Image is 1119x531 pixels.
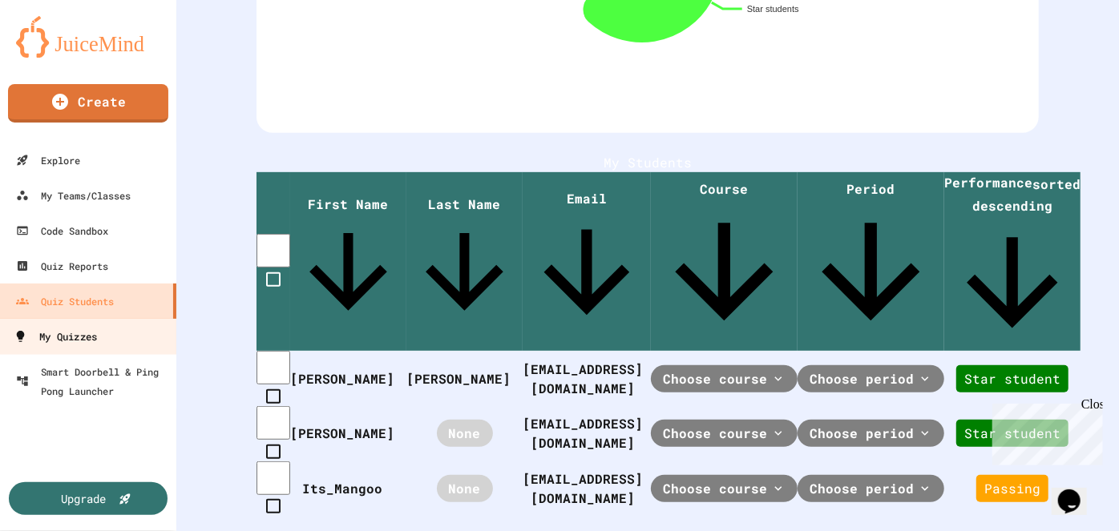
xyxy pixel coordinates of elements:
div: Code Sandbox [16,221,108,240]
a: Create [8,84,168,123]
div: Quiz Reports [16,256,108,276]
div: My Quizzes [14,327,97,347]
span: Email [523,190,651,336]
div: [PERSON_NAME] [290,369,406,388]
span: Choose period [810,479,914,498]
iframe: chat widget [1052,467,1103,515]
div: [EMAIL_ADDRESS][DOMAIN_NAME] [523,360,651,398]
div: Smart Doorbell & Ping Pong Launcher [16,362,170,400]
span: Performancesorted descending [944,174,1081,351]
span: Choose course [663,369,767,388]
div: My Teams/Classes [16,186,131,205]
span: First Name [290,195,406,330]
div: Quiz Students [16,292,114,311]
div: [PERSON_NAME] [290,424,406,443]
div: Explore [16,151,80,170]
span: Choose course [663,424,767,443]
div: None [437,420,493,447]
text: Star students [747,4,799,14]
div: None [437,475,493,502]
span: Choose course [663,479,767,498]
div: Star student [956,365,1069,392]
span: Last Name [406,195,523,330]
div: Passing [976,475,1048,502]
div: Upgrade [62,490,107,507]
div: Its_Mangoo [290,479,406,498]
iframe: chat widget [986,397,1103,465]
img: logo-orange.svg [16,16,160,58]
span: Choose period [810,369,914,388]
div: [EMAIL_ADDRESS][DOMAIN_NAME] [523,469,651,508]
div: [EMAIL_ADDRESS][DOMAIN_NAME] [523,414,651,453]
div: Chat with us now!Close [6,6,111,102]
h1: My Students [257,153,1039,172]
div: Star student [956,420,1069,447]
div: [PERSON_NAME] [406,369,523,388]
span: Period [798,180,944,345]
input: select all desserts [257,234,290,268]
span: Choose period [810,424,914,443]
span: Course [651,180,798,345]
